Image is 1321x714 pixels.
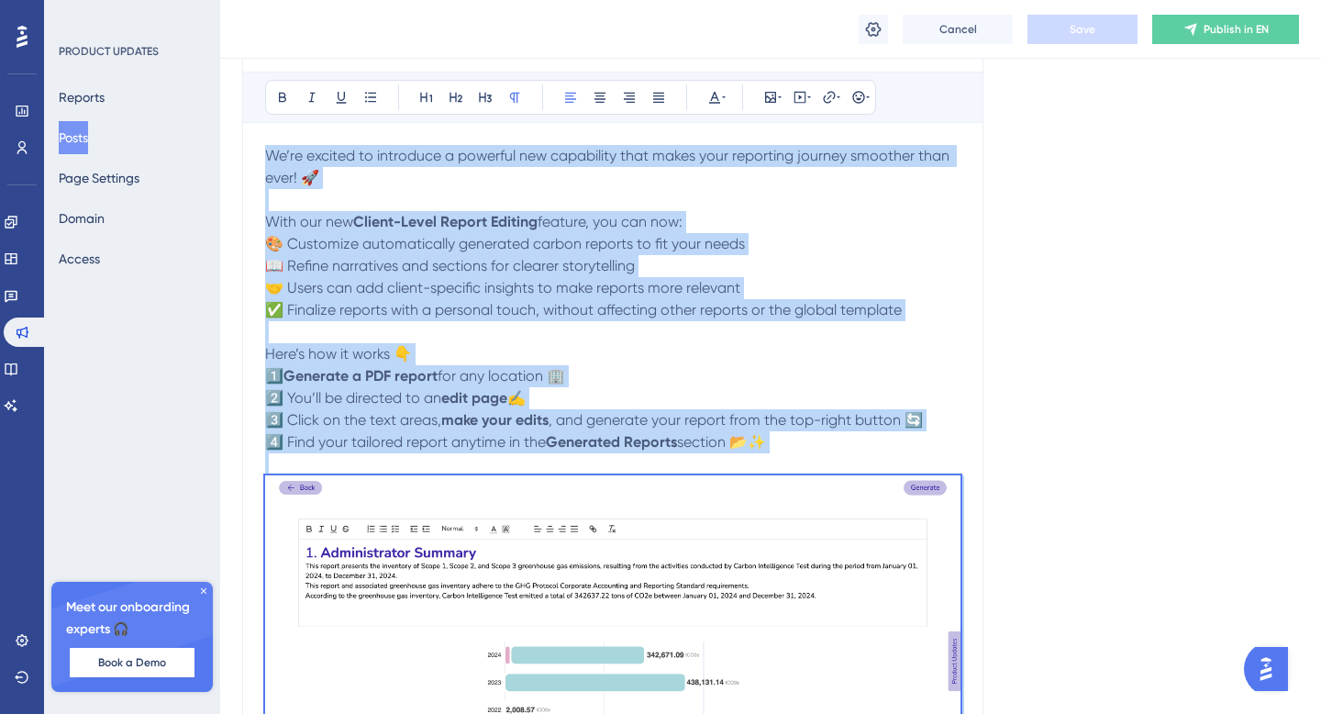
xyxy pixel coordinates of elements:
button: Save [1027,15,1138,44]
span: 🤝 Users can add client-specific insights to make reports more relevant [265,279,740,296]
span: ✍️ [507,389,526,407]
button: Access [59,242,100,275]
span: 📖 Refine narratives and sections for clearer storytelling [265,257,635,274]
span: ✅ Finalize reports with a personal touch, without affecting other reports or the global template [265,301,902,318]
span: 🎨 Customize automatically generated carbon reports to fit your needs [265,235,745,252]
button: Publish in EN [1152,15,1299,44]
span: Publish in EN [1204,22,1269,37]
span: 3️⃣ Click on the text areas, [265,411,441,429]
button: Domain [59,202,105,235]
span: Save [1070,22,1095,37]
span: feature, you can now: [538,213,683,230]
span: Book a Demo [98,655,166,670]
span: With our new [265,213,353,230]
span: Meet our onboarding experts 🎧 [66,597,198,641]
button: Posts [59,121,88,154]
button: Page Settings [59,162,139,195]
span: for any location 🏢 [438,367,565,385]
button: Cancel [903,15,1013,44]
button: Book a Demo [70,648,194,677]
iframe: UserGuiding AI Assistant Launcher [1244,641,1299,697]
strong: Client-Level Report Editing [353,213,538,230]
span: 2️⃣ You’ll be directed to an [265,389,441,407]
strong: make your edits [441,411,549,429]
span: section 📂✨ [677,433,766,451]
strong: Generate a PDF report [283,367,438,385]
button: Reports [59,81,105,114]
strong: Generated Reports [546,433,677,451]
span: 4️⃣ Find your tailored report anytime in the [265,433,546,451]
span: Here’s how it works 👇 [265,345,412,363]
span: 1️⃣ [265,367,283,385]
span: , and generate your report from the top-right button 🔄 [549,411,923,429]
span: Cancel [939,22,977,37]
span: We’re excited to introduce a powerful new capability that makes your reporting journey smoother t... [265,147,953,186]
strong: edit page [441,389,507,407]
div: PRODUCT UPDATES [59,44,159,59]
